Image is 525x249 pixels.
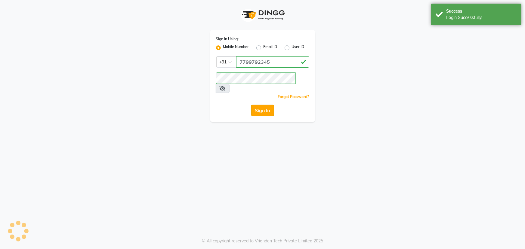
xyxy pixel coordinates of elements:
label: User ID [292,44,304,51]
a: Forgot Password? [278,94,309,99]
div: Login Successfully. [446,14,517,21]
input: Username [216,72,296,84]
img: logo1.svg [239,6,287,24]
label: Email ID [264,44,277,51]
label: Sign In Using: [216,36,239,42]
button: Sign In [251,105,274,116]
div: Success [446,8,517,14]
input: Username [236,56,309,68]
label: Mobile Number [223,44,249,51]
